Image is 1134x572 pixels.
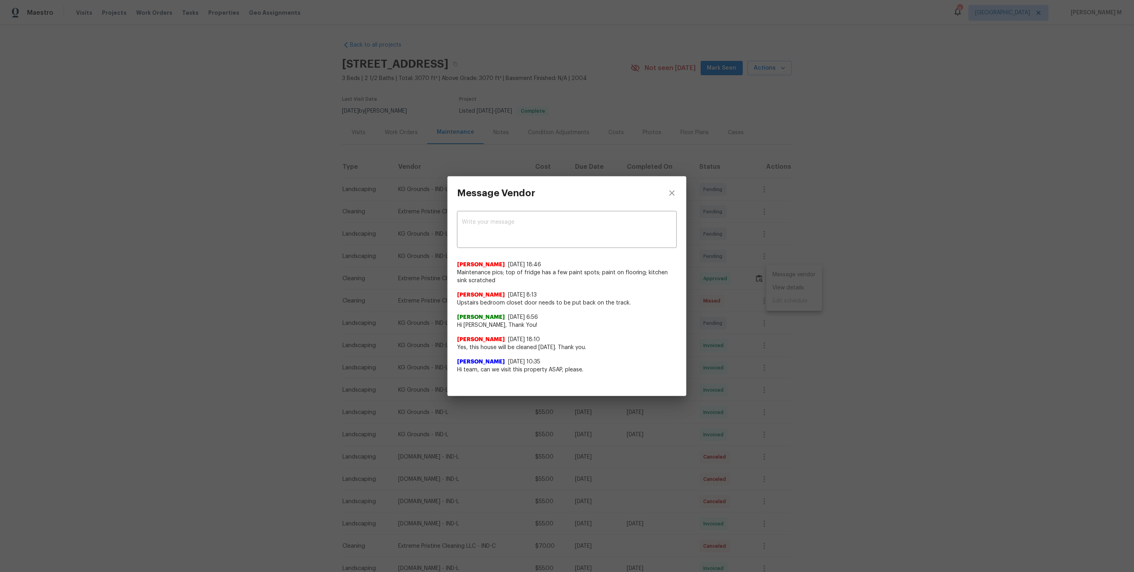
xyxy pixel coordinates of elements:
[457,321,677,329] span: Hi [PERSON_NAME], Thank You!
[508,359,540,365] span: [DATE] 10:35
[457,344,677,351] span: Yes, this house will be cleaned [DATE]. Thank you.
[508,337,540,342] span: [DATE] 18:10
[457,358,505,366] span: [PERSON_NAME]
[457,299,677,307] span: Upstairs bedroom closet door needs to be put back on the track.
[508,292,537,298] span: [DATE] 8:13
[457,269,677,285] span: Maintenance pics; top of fridge has a few paint spots; paint on flooring; kitchen sink scratched
[658,176,686,210] button: close
[457,313,505,321] span: [PERSON_NAME]
[457,336,505,344] span: [PERSON_NAME]
[457,187,535,199] h3: Message Vendor
[508,262,541,267] span: [DATE] 18:46
[457,291,505,299] span: [PERSON_NAME]
[457,261,505,269] span: [PERSON_NAME]
[457,366,677,374] span: Hi team, can we visit this property ASAP, please.
[508,314,538,320] span: [DATE] 6:56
